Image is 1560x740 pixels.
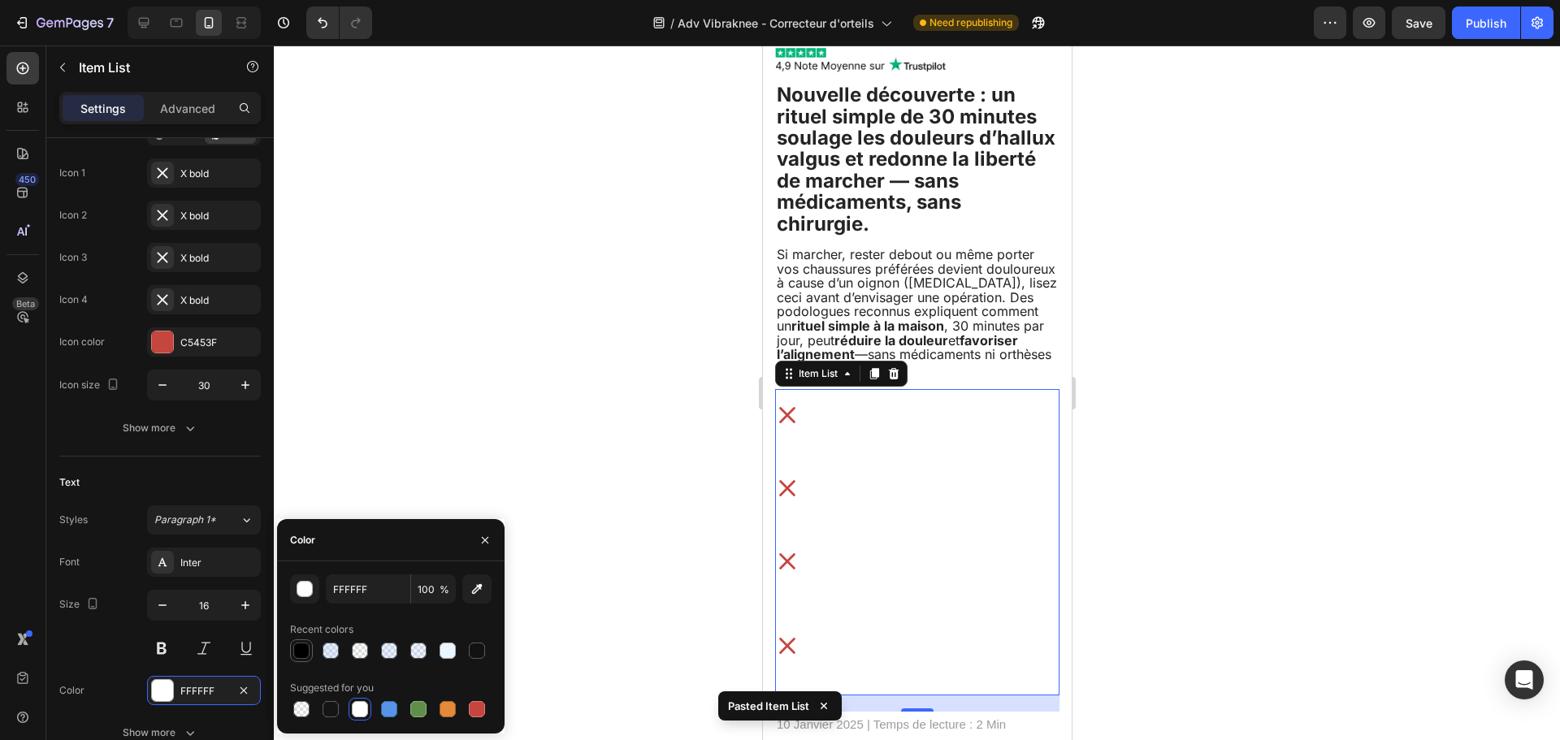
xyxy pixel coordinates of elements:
div: X bold [180,167,257,181]
div: Icon 3 [59,250,87,265]
div: Recent colors [290,622,353,637]
p: Settings [80,100,126,117]
div: Beta [12,297,39,310]
button: 7 [6,6,121,39]
button: Paragraph 1* [147,505,261,534]
div: Text [59,475,80,490]
div: Icon color [59,335,105,349]
span: Save [1406,16,1432,30]
div: Show more [123,420,198,436]
div: X bold [180,293,257,308]
div: Publish [1466,15,1506,32]
div: 450 [15,173,39,186]
span: % [440,582,449,597]
div: Inter [180,556,257,570]
div: Icon size [59,374,123,396]
button: Publish [1452,6,1520,39]
div: Color [59,683,84,698]
p: Pasted Item List [728,698,809,714]
button: Show more [59,413,261,443]
div: Undo/Redo [306,6,372,39]
p: 7 [106,13,114,32]
span: Need republishing [929,15,1012,30]
input: Eg: FFFFFF [326,574,410,604]
div: Icon 2 [59,208,87,223]
iframe: Design area [763,45,1072,740]
button: Save [1392,6,1445,39]
div: Icon 4 [59,292,88,307]
div: Suggested for you [290,681,374,695]
div: X bold [180,209,257,223]
div: Icon 1 [59,166,85,180]
div: Font [59,555,80,569]
span: Paragraph 1* [154,513,216,527]
div: X bold [180,251,257,266]
div: Size [59,594,102,616]
div: C5453F [180,335,257,350]
span: / [670,15,674,32]
div: FFFFFF [180,684,227,699]
div: Styles [59,513,88,527]
span: Adv Vibraknee - Correcteur d'orteils [678,15,874,32]
p: Item List [79,58,217,77]
p: Advanced [160,100,215,117]
div: Open Intercom Messenger [1505,660,1544,699]
div: Color [290,533,315,547]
